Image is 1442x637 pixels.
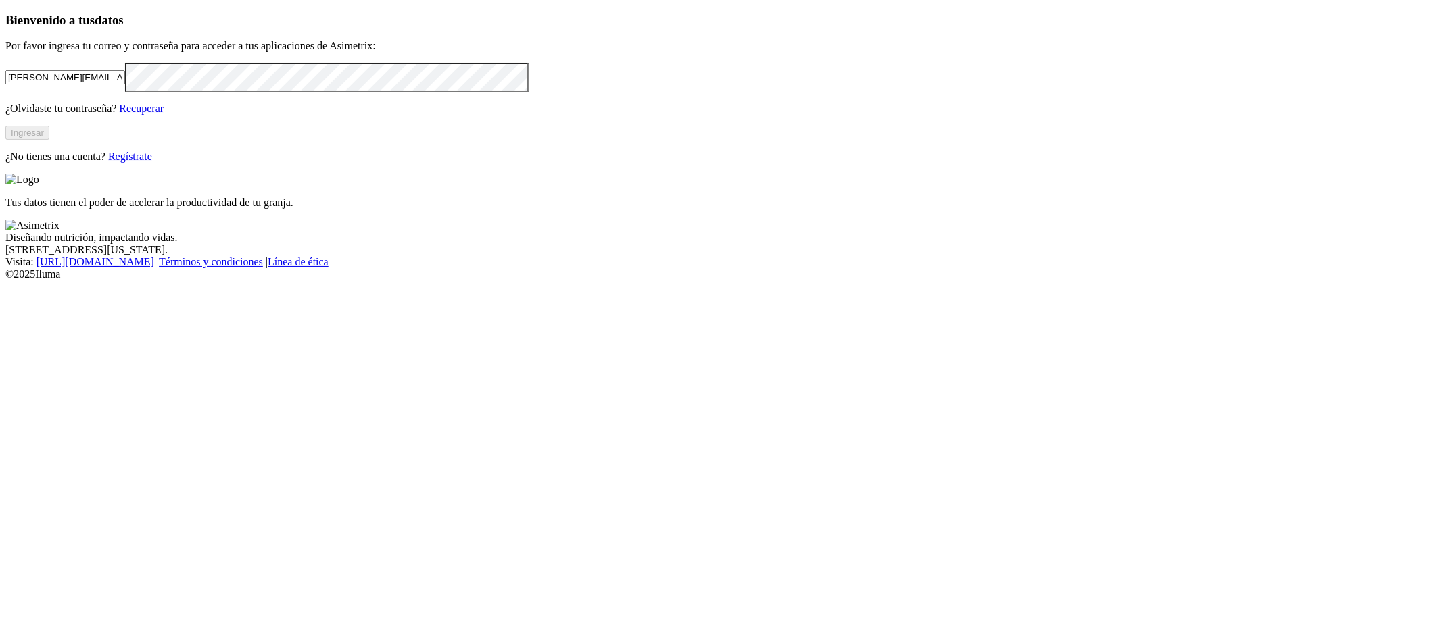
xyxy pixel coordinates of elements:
button: Ingresar [5,126,49,140]
div: Diseñando nutrición, impactando vidas. [5,232,1437,244]
p: ¿Olvidaste tu contraseña? [5,103,1437,115]
a: Recuperar [119,103,164,114]
a: Regístrate [108,151,152,162]
p: Por favor ingresa tu correo y contraseña para acceder a tus aplicaciones de Asimetrix: [5,40,1437,52]
a: Línea de ética [268,256,329,267]
div: Visita : | | [5,256,1437,268]
img: Asimetrix [5,220,59,232]
div: [STREET_ADDRESS][US_STATE]. [5,244,1437,256]
span: datos [95,13,124,27]
a: Términos y condiciones [159,256,263,267]
a: [URL][DOMAIN_NAME] [37,256,154,267]
p: ¿No tienes una cuenta? [5,151,1437,163]
img: Logo [5,174,39,186]
h3: Bienvenido a tus [5,13,1437,28]
div: © 2025 Iluma [5,268,1437,280]
p: Tus datos tienen el poder de acelerar la productividad de tu granja. [5,197,1437,209]
input: Tu correo [5,70,125,84]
